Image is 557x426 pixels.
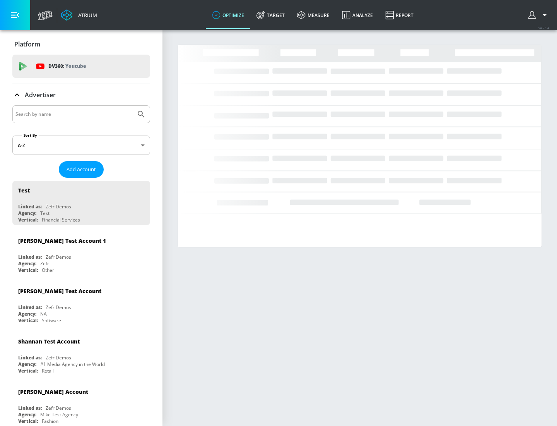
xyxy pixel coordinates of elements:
[12,282,150,326] div: [PERSON_NAME] Test AccountLinked as:Zefr DemosAgency:NAVertical:Software
[18,411,36,418] div: Agency:
[250,1,291,29] a: Target
[18,311,36,317] div: Agency:
[12,231,150,275] div: [PERSON_NAME] Test Account 1Linked as:Zefr DemosAgency:ZefrVertical:Other
[18,418,38,424] div: Vertical:
[12,136,150,155] div: A-Z
[42,368,54,374] div: Retail
[18,237,106,244] div: [PERSON_NAME] Test Account 1
[18,388,88,395] div: [PERSON_NAME] Account
[46,203,71,210] div: Zefr Demos
[538,26,549,30] span: v 4.25.4
[59,161,104,178] button: Add Account
[18,260,36,267] div: Agency:
[42,418,58,424] div: Fashion
[42,267,54,273] div: Other
[75,12,97,19] div: Atrium
[379,1,420,29] a: Report
[18,405,42,411] div: Linked as:
[12,332,150,376] div: Shannan Test AccountLinked as:Zefr DemosAgency:#1 Media Agency in the WorldVertical:Retail
[15,109,133,119] input: Search by name
[46,254,71,260] div: Zefr Demos
[12,55,150,78] div: DV360: Youtube
[18,338,80,345] div: Shannan Test Account
[18,210,36,216] div: Agency:
[48,62,86,70] p: DV360:
[61,9,97,21] a: Atrium
[18,187,30,194] div: Test
[18,304,42,311] div: Linked as:
[12,84,150,106] div: Advertiser
[18,368,38,374] div: Vertical:
[18,317,38,324] div: Vertical:
[291,1,336,29] a: measure
[18,216,38,223] div: Vertical:
[40,361,105,368] div: #1 Media Agency in the World
[46,354,71,361] div: Zefr Demos
[18,203,42,210] div: Linked as:
[336,1,379,29] a: Analyze
[40,210,50,216] div: Test
[42,216,80,223] div: Financial Services
[12,33,150,55] div: Platform
[12,181,150,225] div: TestLinked as:Zefr DemosAgency:TestVertical:Financial Services
[40,260,49,267] div: Zefr
[18,287,101,295] div: [PERSON_NAME] Test Account
[42,317,61,324] div: Software
[65,62,86,70] p: Youtube
[18,267,38,273] div: Vertical:
[206,1,250,29] a: optimize
[14,40,40,48] p: Platform
[40,411,78,418] div: Mike Test Agency
[46,405,71,411] div: Zefr Demos
[18,254,42,260] div: Linked as:
[22,133,39,138] label: Sort By
[67,165,96,174] span: Add Account
[18,354,42,361] div: Linked as:
[18,361,36,368] div: Agency:
[40,311,47,317] div: NA
[25,91,56,99] p: Advertiser
[46,304,71,311] div: Zefr Demos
